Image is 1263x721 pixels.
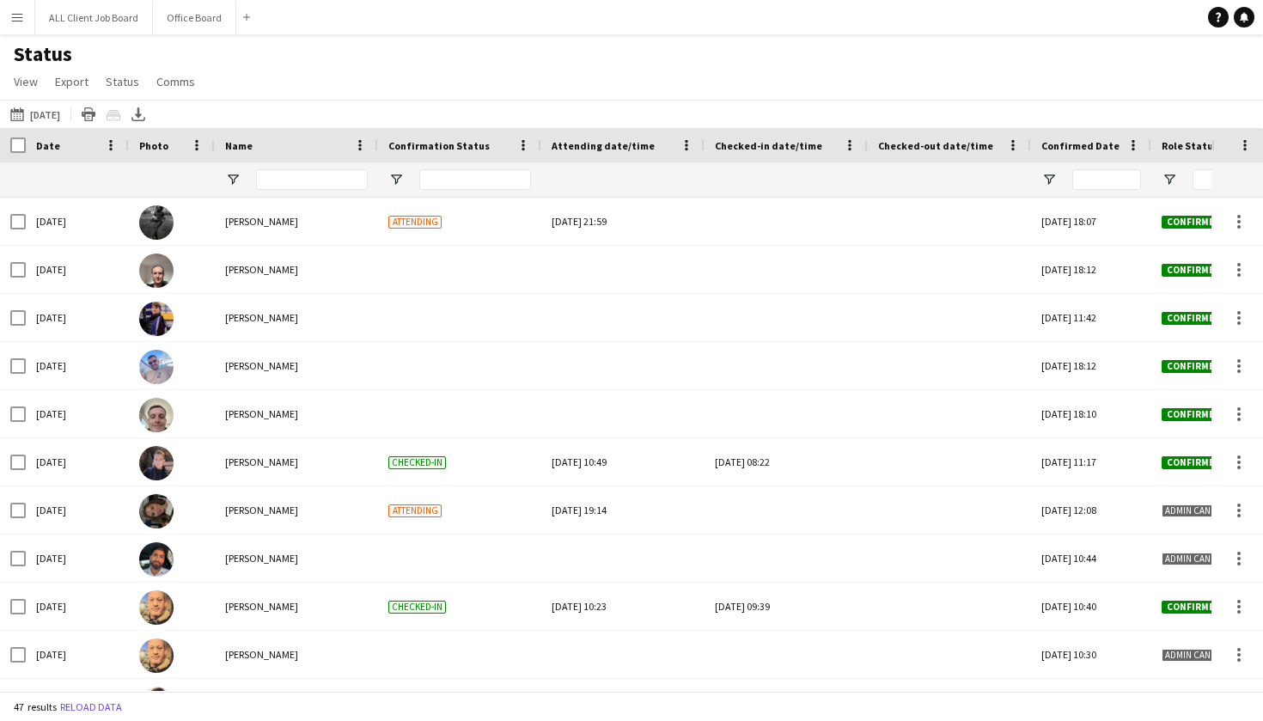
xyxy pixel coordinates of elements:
span: Confirmed [1162,264,1225,277]
div: [DATE] 10:49 [552,438,694,486]
img: Austin Currithers [139,687,174,721]
span: Photo [139,139,168,152]
div: [DATE] [26,198,129,245]
input: Confirmation Status Filter Input [419,169,531,190]
input: Role Status Filter Input [1193,169,1261,190]
span: Confirmation Status [388,139,490,152]
span: Role Status [1162,139,1218,152]
button: [DATE] [7,104,64,125]
span: [PERSON_NAME] [225,552,298,565]
img: SCOTT MCKELLAR [139,205,174,240]
span: Comms [156,74,195,89]
div: [DATE] 19:14 [552,486,694,534]
div: [DATE] 09:39 [715,583,857,630]
span: Admin cancelled [1162,553,1245,565]
button: Office Board [153,1,236,34]
img: Ciaran Carey [139,398,174,432]
button: Open Filter Menu [1162,172,1177,187]
div: [DATE] 10:44 [1031,535,1151,582]
button: Reload data [57,698,125,717]
div: [DATE] [26,631,129,678]
span: Confirmed [1162,312,1225,325]
input: Confirmed Date Filter Input [1072,169,1141,190]
span: Checked-in [388,601,446,614]
span: [PERSON_NAME] [225,263,298,276]
button: Open Filter Menu [1041,172,1057,187]
app-action-btn: Print [78,104,99,125]
div: [DATE] 18:07 [1031,198,1151,245]
span: [PERSON_NAME] [225,600,298,613]
div: [DATE] 10:40 [1031,583,1151,630]
span: [PERSON_NAME] [225,648,298,661]
span: Status [106,74,139,89]
div: [DATE] 18:10 [1031,390,1151,437]
div: [DATE] 11:17 [1031,438,1151,486]
div: [DATE] 08:22 [715,438,857,486]
span: Confirmed [1162,360,1225,373]
span: Confirmed [1162,601,1225,614]
button: ALL Client Job Board [35,1,153,34]
a: Status [99,70,146,93]
span: Admin cancelled [1162,649,1245,662]
span: Confirmed [1162,456,1225,469]
div: [DATE] 10:30 [1031,631,1151,678]
span: Checked-in [388,456,446,469]
div: [DATE] [26,438,129,486]
div: [DATE] [26,390,129,437]
span: [PERSON_NAME] [225,359,298,372]
img: Scott Kay [139,446,174,480]
span: Checked-in date/time [715,139,822,152]
div: [DATE] 18:12 [1031,246,1151,293]
span: [PERSON_NAME] [225,311,298,324]
button: Open Filter Menu [225,172,241,187]
div: [DATE] [26,342,129,389]
span: Export [55,74,88,89]
span: Attending [388,504,442,517]
a: Export [48,70,95,93]
a: View [7,70,45,93]
span: Attending date/time [552,139,655,152]
span: Confirmed [1162,408,1225,421]
img: Desiree Ramsey [139,302,174,336]
div: [DATE] 18:12 [1031,342,1151,389]
span: View [14,74,38,89]
span: Confirmed [1162,216,1225,229]
img: Aaron James [139,254,174,288]
div: [DATE] [26,246,129,293]
span: [PERSON_NAME] [225,215,298,228]
img: Ashley Roberts [139,350,174,384]
img: Suraj Sharma [139,542,174,577]
app-action-btn: Export XLSX [128,104,149,125]
span: [PERSON_NAME] [225,407,298,420]
div: [DATE] 12:08 [1031,486,1151,534]
button: Open Filter Menu [388,172,404,187]
span: Admin cancelled [1162,504,1245,517]
a: Comms [149,70,202,93]
div: [DATE] [26,535,129,582]
span: Confirmed Date [1041,139,1120,152]
div: [DATE] [26,583,129,630]
div: [DATE] [26,486,129,534]
span: Attending [388,216,442,229]
span: Date [36,139,60,152]
span: Name [225,139,253,152]
span: [PERSON_NAME] [225,455,298,468]
div: [DATE] 11:42 [1031,294,1151,341]
img: Neil Stocks [139,590,174,625]
span: Checked-out date/time [878,139,993,152]
span: [PERSON_NAME] [225,504,298,516]
div: [DATE] [26,294,129,341]
div: [DATE] 21:59 [552,198,694,245]
input: Name Filter Input [256,169,368,190]
div: [DATE] 10:23 [552,583,694,630]
img: Neil Stocks [139,639,174,673]
img: Victoria Vedi [139,494,174,529]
